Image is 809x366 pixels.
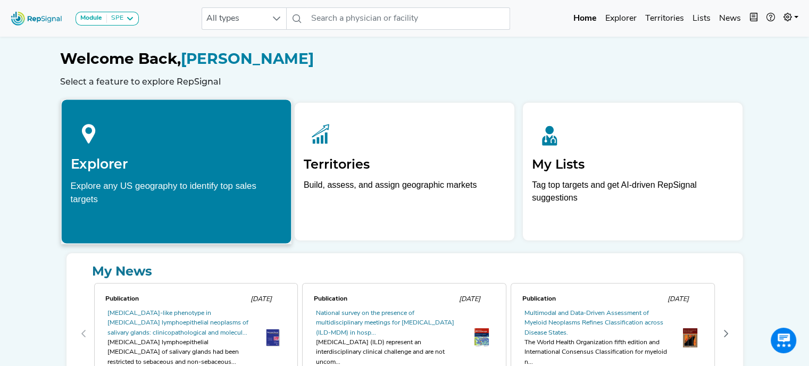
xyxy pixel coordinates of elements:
h2: Explorer [70,156,282,172]
button: Intel Book [745,8,762,29]
span: [DATE] [458,296,480,303]
p: Tag top targets and get AI-driven RepSignal suggestions [532,179,733,210]
button: Next Page [718,325,735,342]
span: Publication [522,296,555,302]
a: My ListsTag top targets and get AI-driven RepSignal suggestions [523,103,743,240]
a: TerritoriesBuild, assess, and assign geographic markets [295,103,514,240]
div: Explore any US geography to identify top sales targets [70,179,282,205]
a: Territories [641,8,688,29]
a: Multimodal and Data-Driven Assessment of Myeloid Neoplasms Refines Classification across Disease ... [524,310,663,336]
span: Publication [313,296,347,302]
a: My News [75,262,735,281]
a: Lists [688,8,715,29]
img: th [474,328,489,347]
span: [DATE] [250,296,271,303]
a: ExplorerExplore any US geography to identify top sales targets [61,99,291,244]
p: Build, assess, and assign geographic markets [304,179,505,210]
img: OIP.jfTqruYDXfAoB-21IX6SZAHaJ1 [683,328,697,347]
a: Explorer [601,8,641,29]
button: ModuleSPE [76,12,139,26]
a: National survey on the presence of multidisciplinary meetings for [MEDICAL_DATA] (ILD-MDM) in hos... [315,310,454,336]
img: OIP._IV1hq6yntDPTR-twuCrsAAAAA [266,329,280,347]
strong: Module [80,15,102,21]
h2: My Lists [532,157,733,172]
h2: Territories [304,157,505,172]
span: Publication [105,296,139,302]
div: SPE [107,14,123,23]
span: All types [202,8,266,29]
input: Search a physician or facility [307,7,510,30]
span: [DATE] [667,296,688,303]
h1: [PERSON_NAME] [60,50,749,68]
a: News [715,8,745,29]
a: Home [569,8,601,29]
h6: Select a feature to explore RepSignal [60,77,749,87]
a: [MEDICAL_DATA]-like phenotype in [MEDICAL_DATA] lymphoepithelial neoplasms of salivary glands: cl... [107,310,248,336]
span: Welcome Back, [60,49,181,68]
